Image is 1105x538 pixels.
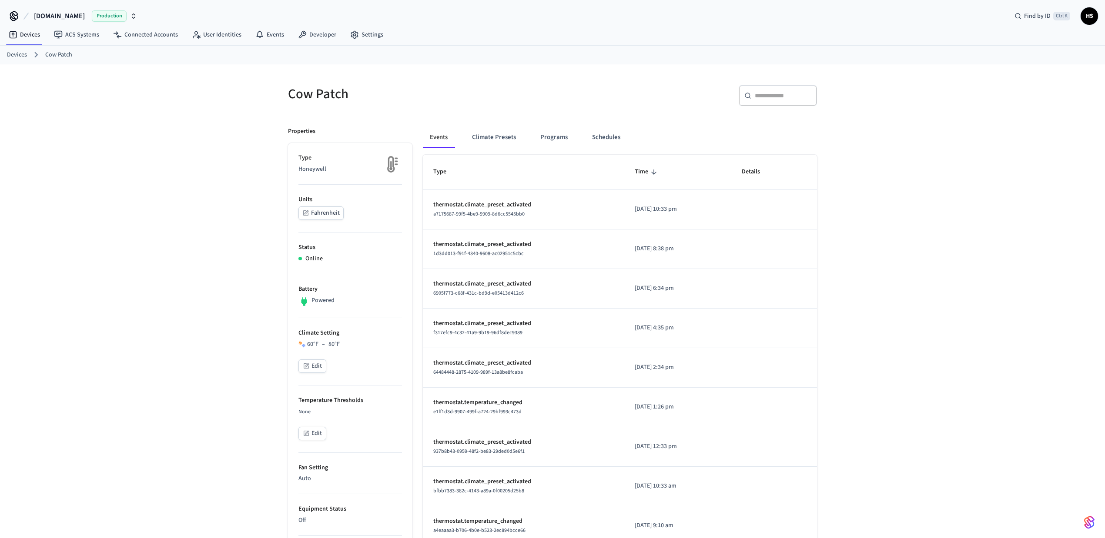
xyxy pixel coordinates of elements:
a: Events [248,27,291,43]
button: HS [1081,7,1098,25]
p: Online [305,254,323,263]
p: [DATE] 6:34 pm [635,284,721,293]
p: thermostat.climate_preset_activated [433,319,614,328]
p: thermostat.climate_preset_activated [433,240,614,249]
p: [DATE] 10:33 pm [635,205,721,214]
button: Fahrenheit [298,206,344,220]
img: SeamLogoGradient.69752ec5.svg [1084,515,1095,529]
h5: Cow Patch [288,85,547,103]
p: Temperature Thresholds [298,396,402,405]
p: [DATE] 10:33 am [635,482,721,491]
span: e1ff1d3d-9907-499f-a724-29bf993c473d [433,408,522,415]
button: Events [423,127,455,148]
a: Connected Accounts [106,27,185,43]
p: Auto [298,474,402,483]
button: Climate Presets [465,127,523,148]
p: [DATE] 12:33 pm [635,442,721,451]
button: Edit [298,427,326,440]
p: [DATE] 2:34 pm [635,363,721,372]
span: bfbb7383-382c-4143-a89a-0f00205d25b8 [433,487,524,495]
a: Developer [291,27,343,43]
div: 60 °F 80 °F [307,340,340,349]
p: Status [298,243,402,252]
p: Type [298,153,402,163]
p: Battery [298,285,402,294]
span: Ctrl K [1053,12,1070,20]
span: 1d3dd013-f91f-4340-9608-ac02951c5cbc [433,250,524,257]
span: None [298,408,311,415]
p: thermostat.climate_preset_activated [433,477,614,486]
span: Production [92,10,127,22]
span: Type [433,165,458,179]
a: Devices [7,50,27,60]
p: Equipment Status [298,505,402,514]
span: 937b8b43-0959-48f2-be83-29ded0d5e6f1 [433,448,525,455]
p: thermostat.climate_preset_activated [433,359,614,368]
p: [DATE] 1:26 pm [635,402,721,412]
p: [DATE] 9:10 am [635,521,721,530]
p: Powered [311,296,335,305]
p: thermostat.climate_preset_activated [433,200,614,209]
p: Fan Setting [298,463,402,472]
span: [DOMAIN_NAME] [34,11,85,21]
a: Devices [2,27,47,43]
span: – [322,340,325,349]
a: Settings [343,27,390,43]
p: Off [298,516,402,525]
p: Units [298,195,402,204]
p: thermostat.temperature_changed [433,398,614,407]
img: Heat Cool [298,341,305,348]
p: [DATE] 4:35 pm [635,323,721,332]
button: Edit [298,359,326,373]
span: a7175687-99f5-4be9-9909-8d6cc5545bb0 [433,210,525,218]
button: Schedules [585,127,627,148]
span: Time [635,165,660,179]
p: thermostat.climate_preset_activated [433,438,614,447]
div: Find by IDCtrl K [1008,8,1077,24]
a: Cow Patch [45,50,72,60]
span: f317efc9-4c32-41a9-9b19-96df8dec9389 [433,329,522,336]
p: Honeywell [298,165,402,174]
p: thermostat.temperature_changed [433,517,614,526]
p: thermostat.climate_preset_activated [433,279,614,289]
span: Details [742,165,771,179]
img: thermostat_fallback [380,153,402,175]
p: [DATE] 8:38 pm [635,244,721,253]
span: 6905f773-c68f-431c-bd9d-e05413d412c6 [433,289,524,297]
a: User Identities [185,27,248,43]
span: 64484448-2875-4109-989f-13a8be8fcaba [433,369,523,376]
span: a4eaaaa3-b706-4b0e-b523-2ec894bcce66 [433,527,526,534]
button: Programs [533,127,575,148]
p: Climate Setting [298,329,402,338]
p: Properties [288,127,315,136]
span: HS [1082,8,1097,24]
a: ACS Systems [47,27,106,43]
span: Find by ID [1024,12,1051,20]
